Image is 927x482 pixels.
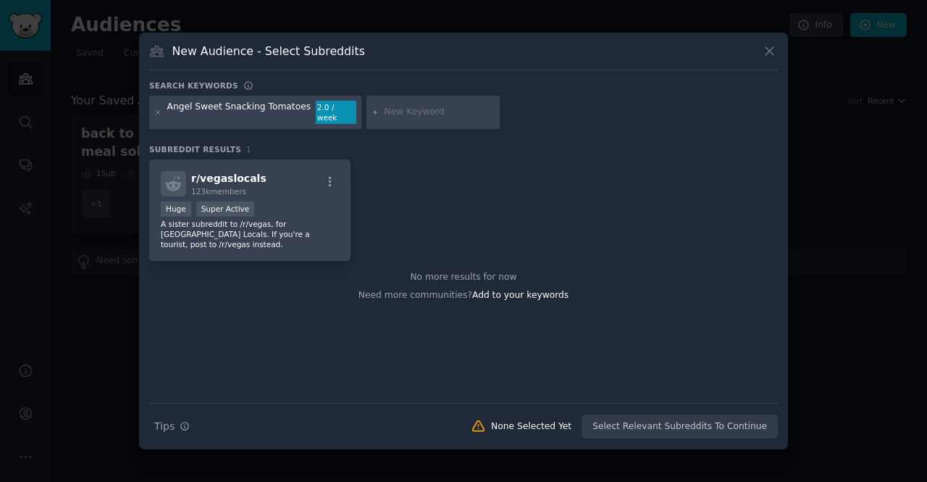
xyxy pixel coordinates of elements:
div: No more results for now [149,271,778,284]
div: Huge [161,201,191,217]
button: Tips [149,414,195,439]
span: r/ vegaslocals [191,173,267,184]
input: New Keyword [385,106,495,119]
div: Angel Sweet Snacking Tomatoes [167,101,311,124]
span: Tips [154,419,175,434]
span: Add to your keywords [472,290,569,300]
span: 1 [246,145,251,154]
div: Super Active [196,201,255,217]
p: A sister subreddit to /r/vegas, for [GEOGRAPHIC_DATA] Locals. If you're a tourist, post to /r/veg... [161,219,339,249]
div: Need more communities? [149,284,778,302]
span: 123k members [191,187,246,196]
h3: Search keywords [149,80,238,91]
div: None Selected Yet [491,420,571,433]
div: 2.0 / week [316,101,356,124]
span: Subreddit Results [149,144,241,154]
h3: New Audience - Select Subreddits [172,43,365,59]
